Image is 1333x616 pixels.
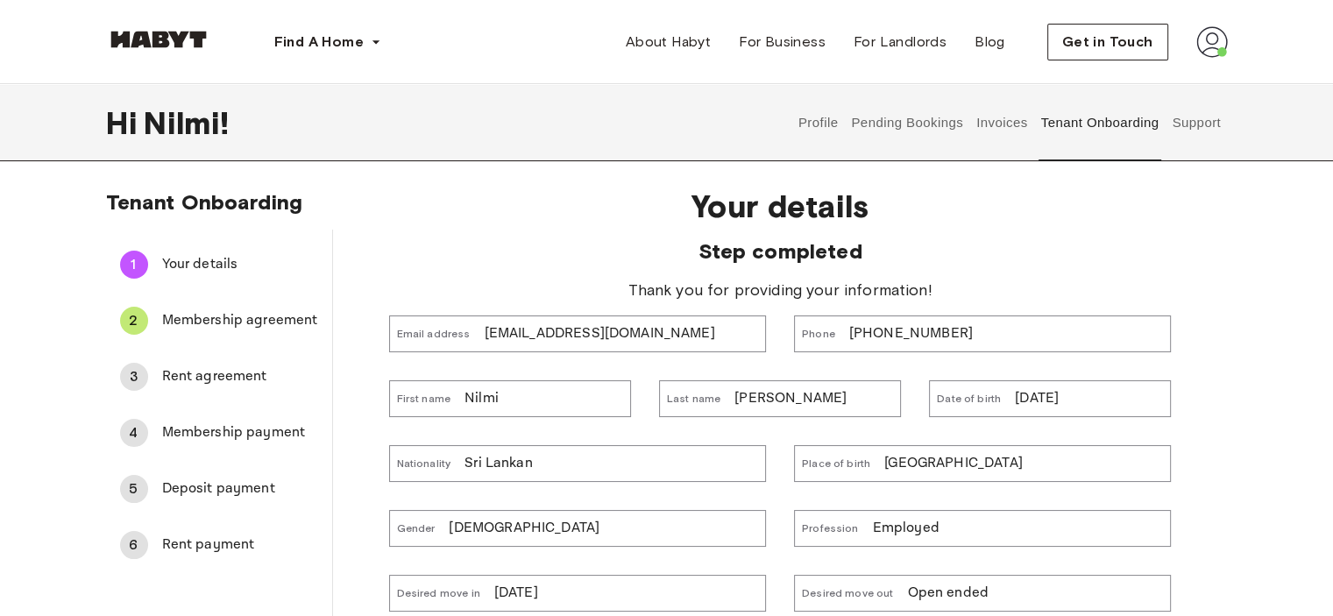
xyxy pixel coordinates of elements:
span: Tenant Onboarding [106,189,303,215]
span: Place of birth [802,456,870,471]
div: 1 [120,251,148,279]
span: Deposit payment [162,478,318,499]
div: 4 [120,419,148,447]
span: First name [397,391,451,407]
p: Employed [873,518,939,539]
span: Your details [389,188,1172,224]
a: Blog [961,25,1019,60]
div: 3 [120,363,148,391]
p: [DATE] [494,583,538,604]
p: [EMAIL_ADDRESS][DOMAIN_NAME] [484,323,714,344]
div: 2Membership agreement [106,300,332,342]
span: Last name [667,391,720,407]
a: For Business [725,25,840,60]
a: About Habyt [612,25,725,60]
span: Get in Touch [1062,32,1153,53]
span: Nationality [397,456,451,471]
span: Step completed [389,238,1172,265]
span: Membership agreement [162,310,318,331]
button: Get in Touch [1047,24,1168,60]
button: Profile [796,84,840,161]
div: 1Your details [106,244,332,286]
p: [PERSON_NAME] [734,388,847,409]
span: Rent payment [162,535,318,556]
span: Find A Home [274,32,364,53]
button: Find A Home [260,25,395,60]
p: Sri Lankan [464,453,533,474]
p: Nilmi [464,388,499,409]
span: Desired move in [397,585,480,601]
span: Gender [397,520,436,536]
p: [PHONE_NUMBER] [849,323,973,344]
button: Pending Bookings [849,84,966,161]
button: Invoices [975,84,1030,161]
p: [DATE] [1015,388,1059,409]
img: Habyt [106,31,211,48]
span: Blog [975,32,1005,53]
p: [DEMOGRAPHIC_DATA] [449,518,599,539]
span: Rent agreement [162,366,318,387]
span: Phone [802,326,835,342]
img: avatar [1196,26,1228,58]
button: Support [1170,84,1223,161]
span: Date of birth [937,391,1001,407]
div: 4Membership payment [106,412,332,454]
span: Desired move out [802,585,893,601]
span: Membership payment [162,422,318,443]
span: Hi [106,104,144,141]
div: 6Rent payment [106,524,332,566]
span: For Landlords [854,32,947,53]
button: Tenant Onboarding [1039,84,1161,161]
span: Profession [802,520,859,536]
div: 3Rent agreement [106,356,332,398]
span: Your details [162,254,318,275]
div: 5Deposit payment [106,468,332,510]
span: Email address [397,326,471,342]
a: For Landlords [840,25,961,60]
div: 5 [120,475,148,503]
div: 2 [120,307,148,335]
span: About Habyt [626,32,711,53]
span: Thank you for providing your information! [389,279,1172,301]
span: Nilmi ! [144,104,229,141]
span: For Business [739,32,826,53]
div: user profile tabs [791,84,1227,161]
p: [GEOGRAPHIC_DATA] [884,453,1023,474]
div: 6 [120,531,148,559]
p: Open ended [907,583,989,604]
